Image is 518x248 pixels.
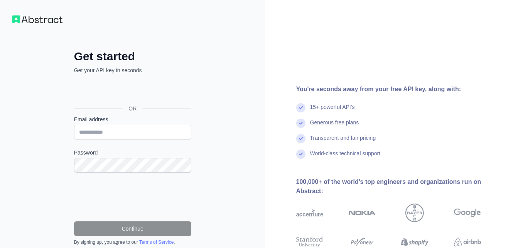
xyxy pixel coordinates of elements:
img: check mark [296,134,305,143]
h2: Get started [74,49,191,63]
img: check mark [296,119,305,128]
img: check mark [296,103,305,112]
div: World-class technical support [310,149,381,165]
img: bayer [405,204,424,222]
div: By signing up, you agree to our . [74,239,191,245]
div: Transparent and fair pricing [310,134,376,149]
label: Password [74,149,191,156]
img: google [454,204,481,222]
div: Generous free plans [310,119,359,134]
img: accenture [296,204,323,222]
iframe: reCAPTCHA [74,182,191,212]
img: nokia [349,204,376,222]
img: check mark [296,149,305,159]
div: 15+ powerful API's [310,103,355,119]
span: OR [122,105,143,112]
button: Continue [74,221,191,236]
a: Terms of Service [139,240,174,245]
iframe: Sign in with Google Button [70,83,194,100]
p: Get your API key in seconds [74,66,191,74]
img: Workflow [12,15,62,23]
div: 100,000+ of the world's top engineers and organizations run on Abstract: [296,177,506,196]
label: Email address [74,116,191,123]
div: You're seconds away from your free API key, along with: [296,85,506,94]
